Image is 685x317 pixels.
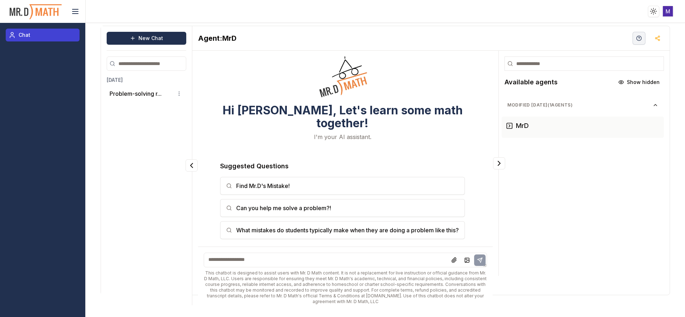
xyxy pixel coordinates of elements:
[6,29,80,41] a: Chat
[204,270,487,304] div: This chatbot is designed to assist users with Mr. D Math content. It is not a replacement for liv...
[107,32,186,45] button: New Chat
[220,221,465,239] button: What mistakes do students typically make when they are doing a problem like this?
[627,79,660,86] span: Show hidden
[314,133,371,141] p: I'm your AI assistant.
[198,33,237,43] h2: MrD
[175,89,183,98] button: Conversation options
[110,89,162,98] button: Problem-solving r...
[614,76,664,88] button: Show hidden
[9,2,62,21] img: PromptOwl
[220,161,465,171] h3: Suggested Questions
[19,31,30,39] span: Chat
[663,6,673,16] img: ACg8ocI3K3aSuzFEhhGVEpmOL6RR35L8WCnUE51r3YfROrWe52VSEg=s96-c
[314,28,371,98] img: Welcome Owl
[220,199,465,217] button: Can you help me solve a problem?!
[107,76,186,84] h3: [DATE]
[507,102,653,108] span: Modified [DATE] ( 1 agents)
[198,104,487,130] h3: Hi [PERSON_NAME], Let's learn some math together!
[633,32,645,45] button: Help Videos
[516,121,529,131] h3: MrD
[502,99,664,111] button: Modified [DATE](1agents)
[493,157,505,169] button: Collapse panel
[504,77,558,87] h2: Available agents
[220,177,465,195] button: Find Mr.D's Mistake!
[186,159,198,172] button: Collapse panel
